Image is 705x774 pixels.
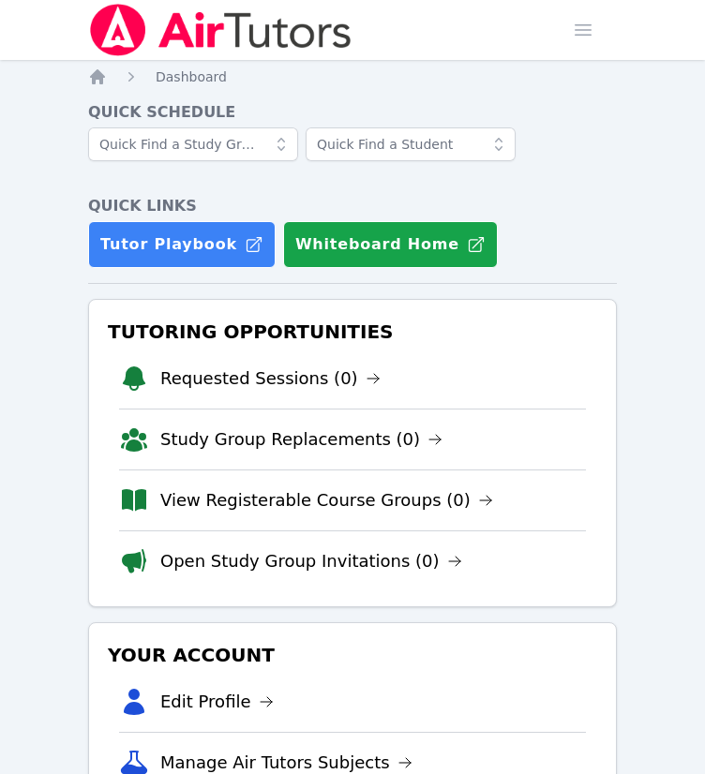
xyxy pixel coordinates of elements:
[160,426,442,453] a: Study Group Replacements (0)
[104,315,601,349] h3: Tutoring Opportunities
[88,127,298,161] input: Quick Find a Study Group
[156,67,227,86] a: Dashboard
[88,195,617,217] h4: Quick Links
[160,548,462,574] a: Open Study Group Invitations (0)
[88,67,617,86] nav: Breadcrumb
[160,689,274,715] a: Edit Profile
[88,221,276,268] a: Tutor Playbook
[306,127,516,161] input: Quick Find a Student
[88,4,353,56] img: Air Tutors
[160,487,493,514] a: View Registerable Course Groups (0)
[160,365,381,392] a: Requested Sessions (0)
[156,69,227,84] span: Dashboard
[104,638,601,672] h3: Your Account
[88,101,617,124] h4: Quick Schedule
[283,221,498,268] button: Whiteboard Home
